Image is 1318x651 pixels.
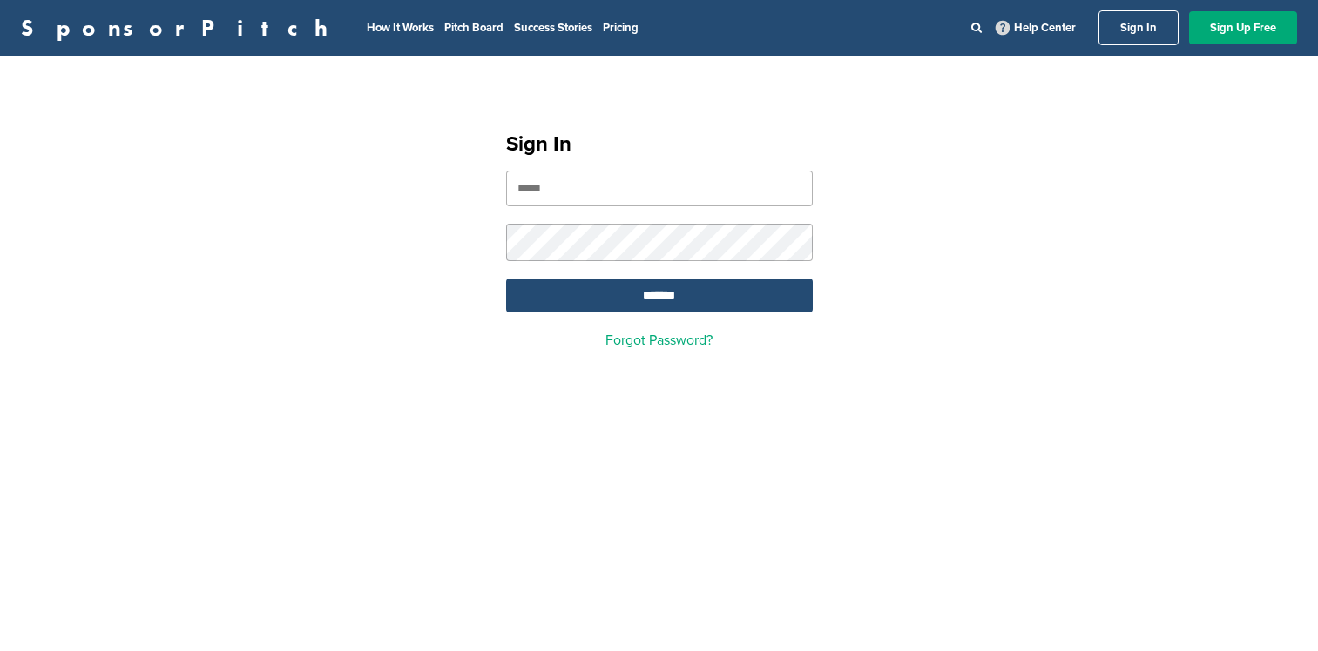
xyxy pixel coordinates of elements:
a: Sign Up Free [1189,11,1297,44]
a: Pitch Board [444,21,504,35]
a: Sign In [1098,10,1179,45]
a: Success Stories [514,21,592,35]
a: Help Center [992,17,1079,38]
a: Pricing [603,21,639,35]
a: How It Works [367,21,434,35]
a: SponsorPitch [21,17,339,39]
a: Forgot Password? [605,332,713,349]
h1: Sign In [506,129,813,160]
